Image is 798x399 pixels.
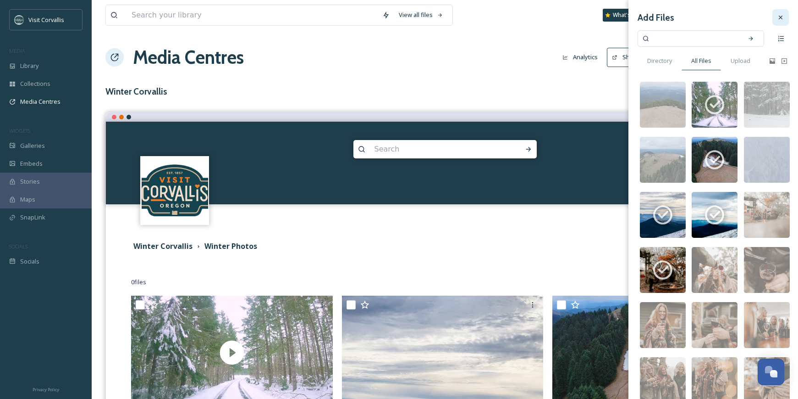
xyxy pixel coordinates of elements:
[692,247,737,293] img: 741f7a93-3e83-4d5f-b09f-4a572bbe12c8.jpg
[394,6,448,24] a: View all files
[20,159,43,168] span: Embeds
[640,137,686,183] img: c5a0e97d-9080-43d0-b9e8-97a65052090a.jpg
[9,127,30,134] span: WIDGETS
[640,302,686,348] img: ba95cd70-8c64-4c9a-90bc-66498a0c30ee.jpg
[744,137,790,183] img: c0b27062-0d1f-4be0-aebd-9e5ffdbaded7.jpg
[127,5,378,25] input: Search your library
[744,247,790,293] img: 9ff9b7b5-7bf2-468c-a43e-d1fcf6f07045.jpg
[558,48,602,66] button: Analytics
[131,278,146,287] span: 0 file s
[204,241,257,251] strong: Winter Photos
[20,195,35,204] span: Maps
[133,44,244,71] a: Media Centres
[105,85,784,98] h3: Winter Corvallis
[731,56,750,65] span: Upload
[607,48,644,67] button: Share
[20,213,45,222] span: SnapLink
[20,62,39,70] span: Library
[640,192,686,238] img: c2b91315-7cfb-487e-bbb9-2fbe7b4fa6ca.jpg
[744,302,790,348] img: fc7a5a37-86c8-4927-be9c-4e29942e22f5.jpg
[692,82,737,128] img: 497fbea2-3637-4b2d-b5d6-b9eccb58e37f.jpg
[647,56,672,65] span: Directory
[640,247,686,293] img: 72a7fe72-4700-4b3f-962f-208096b390e6.jpg
[33,387,59,393] span: Privacy Policy
[758,359,784,385] button: Open Chat
[558,48,607,66] a: Analytics
[9,47,25,54] span: MEDIA
[20,257,39,266] span: Socials
[33,383,59,394] a: Privacy Policy
[20,97,61,106] span: Media Centres
[640,82,686,128] img: 96bdb240-c0f8-4f1b-a539-9177508aaf79.jpg
[20,79,50,88] span: Collections
[15,15,24,24] img: visit-corvallis-badge-dark-blue-orange%281%29.png
[9,243,28,250] span: SOCIALS
[603,9,649,22] a: What's New
[692,302,737,348] img: 1128355d-02ea-4b2f-8383-85620b110d2c.jpg
[28,16,64,24] span: Visit Corvallis
[744,82,790,128] img: e1b41615-f45f-41ab-b78e-b252d45458a3.jpg
[692,137,737,183] img: 353db257-b1c4-4a3c-98c6-e33f4a3fe1ad.jpg
[133,241,193,251] strong: Winter Corvallis
[638,11,674,24] h3: Add Files
[142,157,208,224] img: visit-corvallis-badge-dark-blue-orange%281%29.png
[20,177,40,186] span: Stories
[744,192,790,238] img: 9e391238-7b03-4257-b4a6-f49a2b0160d7.jpg
[691,56,711,65] span: All Files
[692,192,737,238] img: 47045027-ecaa-4bde-b44c-964f1074609d.jpg
[370,139,495,159] input: Search
[20,141,45,150] span: Galleries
